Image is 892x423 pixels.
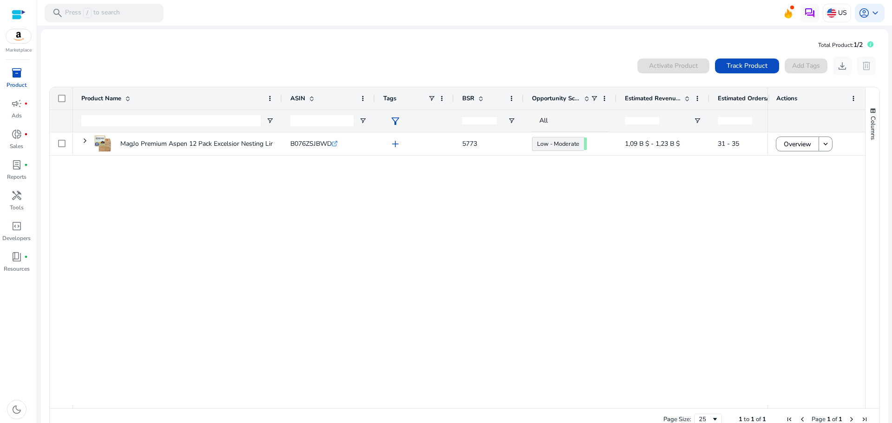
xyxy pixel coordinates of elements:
p: Ads [12,111,22,120]
button: Open Filter Menu [266,117,274,124]
div: Next Page [848,416,855,423]
p: Product [7,81,26,89]
span: add [390,138,401,150]
span: Estimated Revenue/Day [625,94,681,103]
div: Last Page [861,416,868,423]
span: Columns [869,116,877,140]
span: lab_profile [11,159,22,170]
p: Developers [2,234,31,242]
input: Product Name Filter Input [81,115,261,126]
img: 51YDmNyVtDL._AC_US100_.jpg [94,135,111,152]
a: Low - Moderate [532,137,584,151]
mat-icon: keyboard_arrow_down [821,140,830,148]
span: 1,09 B $ - 1,23 B $ [625,139,680,148]
button: download [833,57,852,75]
span: book_4 [11,251,22,262]
p: Tools [10,203,24,212]
span: BSR [462,94,474,103]
span: Product Name [81,94,121,103]
span: account_circle [859,7,870,19]
span: Actions [776,94,797,103]
span: fiber_manual_record [24,163,28,167]
span: All [539,116,548,125]
span: search [52,7,63,19]
p: Marketplace [6,47,32,54]
span: 53.01 [584,137,587,150]
span: / [83,8,92,18]
button: Open Filter Menu [508,117,515,124]
span: code_blocks [11,221,22,232]
span: ASIN [290,94,305,103]
p: Sales [10,142,23,150]
span: fiber_manual_record [24,102,28,105]
span: dark_mode [11,404,22,415]
input: ASIN Filter Input [290,115,354,126]
span: Tags [383,94,396,103]
span: fiber_manual_record [24,132,28,136]
span: keyboard_arrow_down [870,7,881,19]
span: Estimated Orders/Day [718,94,774,103]
span: inventory_2 [11,67,22,78]
button: Open Filter Menu [359,117,367,124]
button: Open Filter Menu [694,117,701,124]
p: Press to search [65,8,120,18]
img: us.svg [827,8,836,18]
p: MagJo Premium Aspen 12 Pack Excelsior Nesting Liners (12 Pack),... [120,134,317,153]
span: Total Product: [818,41,853,49]
p: Resources [4,265,30,273]
button: Track Product [715,59,779,73]
span: donut_small [11,129,22,140]
div: Previous Page [799,416,806,423]
span: B076ZSJBWD [290,139,332,148]
span: 5773 [462,139,477,148]
span: filter_alt [390,116,401,127]
img: amazon.svg [6,29,31,43]
span: Opportunity Score [532,94,580,103]
span: 31 - 35 [718,139,739,148]
span: 1/2 [853,40,863,49]
div: First Page [786,416,793,423]
span: Overview [784,135,811,154]
span: handyman [11,190,22,201]
p: US [838,5,847,21]
span: Track Product [727,61,767,71]
span: download [837,60,848,72]
button: Overview [776,137,819,151]
span: fiber_manual_record [24,255,28,259]
span: campaign [11,98,22,109]
p: Reports [7,173,26,181]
